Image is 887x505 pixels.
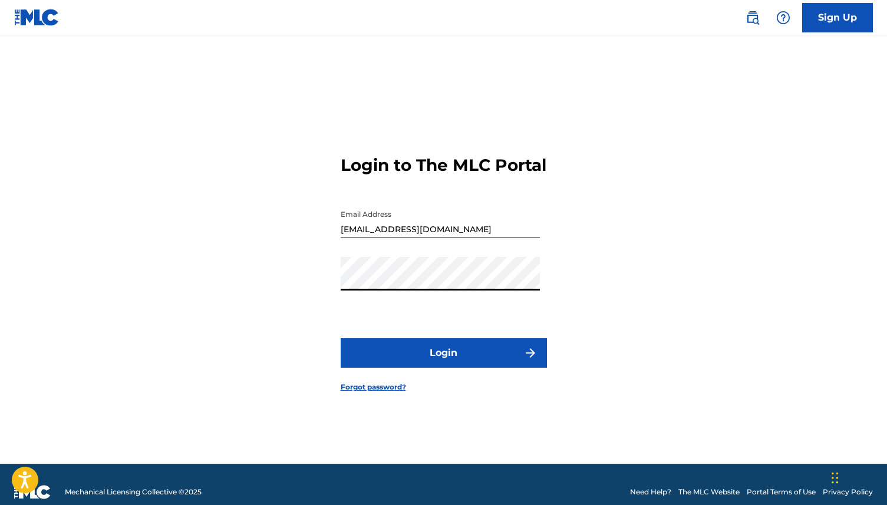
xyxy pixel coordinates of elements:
[747,487,816,497] a: Portal Terms of Use
[828,448,887,505] iframe: Chat Widget
[771,6,795,29] div: Help
[746,11,760,25] img: search
[802,3,873,32] a: Sign Up
[823,487,873,497] a: Privacy Policy
[14,485,51,499] img: logo
[741,6,764,29] a: Public Search
[678,487,740,497] a: The MLC Website
[14,9,60,26] img: MLC Logo
[630,487,671,497] a: Need Help?
[776,11,790,25] img: help
[341,155,546,176] h3: Login to The MLC Portal
[341,338,547,368] button: Login
[341,382,406,392] a: Forgot password?
[65,487,202,497] span: Mechanical Licensing Collective © 2025
[523,346,538,360] img: f7272a7cc735f4ea7f67.svg
[832,460,839,496] div: Drag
